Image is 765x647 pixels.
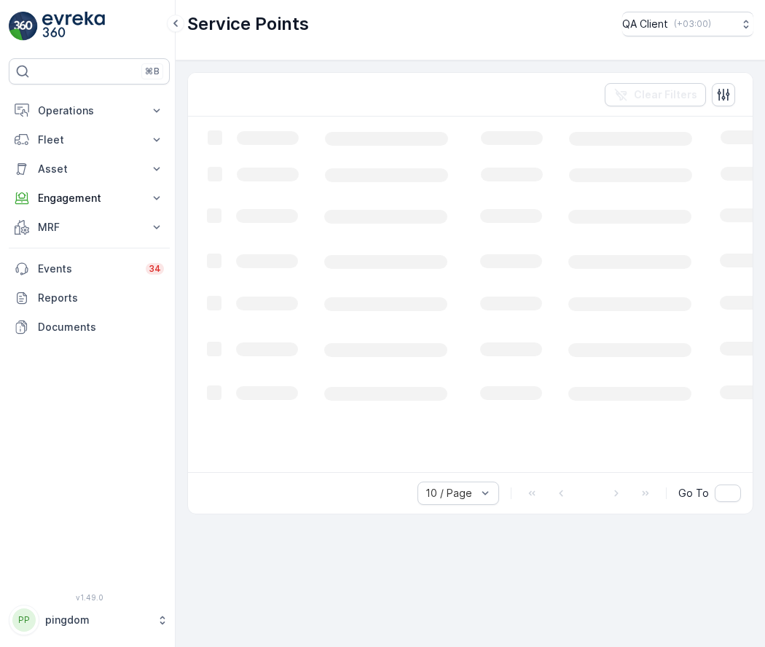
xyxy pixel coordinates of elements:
button: QA Client(+03:00) [622,12,753,36]
button: Fleet [9,125,170,154]
img: logo [9,12,38,41]
p: ⌘B [145,66,160,77]
p: Reports [38,291,164,305]
img: logo_light-DOdMpM7g.png [42,12,105,41]
a: Reports [9,283,170,313]
p: Service Points [187,12,309,36]
p: Engagement [38,191,141,205]
button: PPpingdom [9,605,170,635]
p: pingdom [45,613,149,627]
span: v 1.49.0 [9,593,170,602]
p: Events [38,262,137,276]
button: Clear Filters [605,83,706,106]
button: MRF [9,213,170,242]
button: Operations [9,96,170,125]
p: Operations [38,103,141,118]
p: 34 [149,263,161,275]
p: Asset [38,162,141,176]
button: Engagement [9,184,170,213]
p: Fleet [38,133,141,147]
a: Events34 [9,254,170,283]
p: ( +03:00 ) [674,18,711,30]
div: PP [12,608,36,632]
p: Documents [38,320,164,334]
a: Documents [9,313,170,342]
span: Go To [678,486,709,501]
p: QA Client [622,17,668,31]
p: MRF [38,220,141,235]
p: Clear Filters [634,87,697,102]
button: Asset [9,154,170,184]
